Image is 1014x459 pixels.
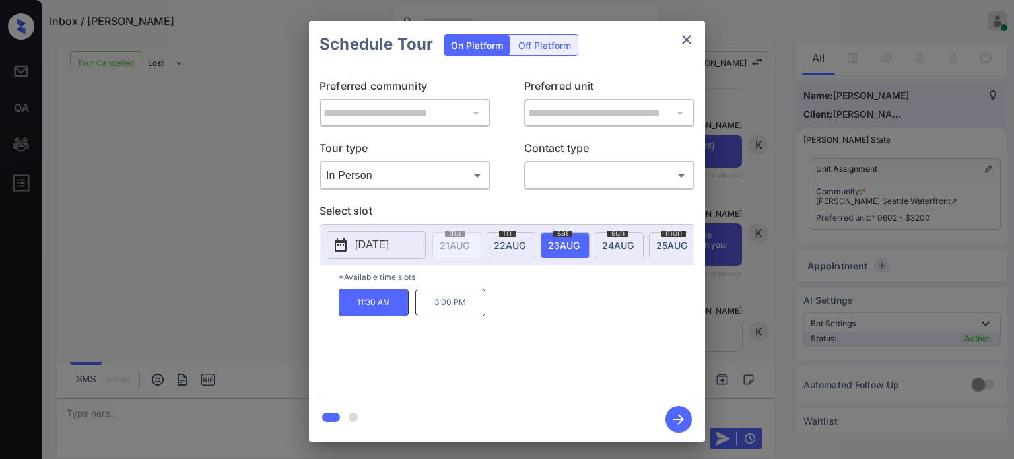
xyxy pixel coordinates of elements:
div: date-select [649,232,698,258]
div: In Person [323,164,487,186]
span: 25 AUG [656,240,687,251]
div: date-select [487,232,535,258]
span: fri [499,229,516,237]
p: Contact type [524,140,695,161]
p: Tour type [320,140,490,161]
div: date-select [541,232,590,258]
div: On Platform [444,35,510,55]
button: [DATE] [327,231,426,259]
div: date-select [595,232,644,258]
span: sat [553,229,572,237]
button: btn-next [658,402,700,437]
span: sun [607,229,628,237]
p: 3:00 PM [415,289,485,316]
h2: Schedule Tour [309,21,444,67]
p: Preferred community [320,78,490,99]
span: 24 AUG [602,240,634,251]
p: Preferred unit [524,78,695,99]
span: mon [661,229,686,237]
span: 22 AUG [494,240,525,251]
p: *Available time slots [339,265,694,289]
button: close [673,26,700,53]
span: 23 AUG [548,240,580,251]
p: [DATE] [355,237,389,253]
p: 11:30 AM [339,289,409,316]
div: Off Platform [512,35,578,55]
p: Select slot [320,203,694,224]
